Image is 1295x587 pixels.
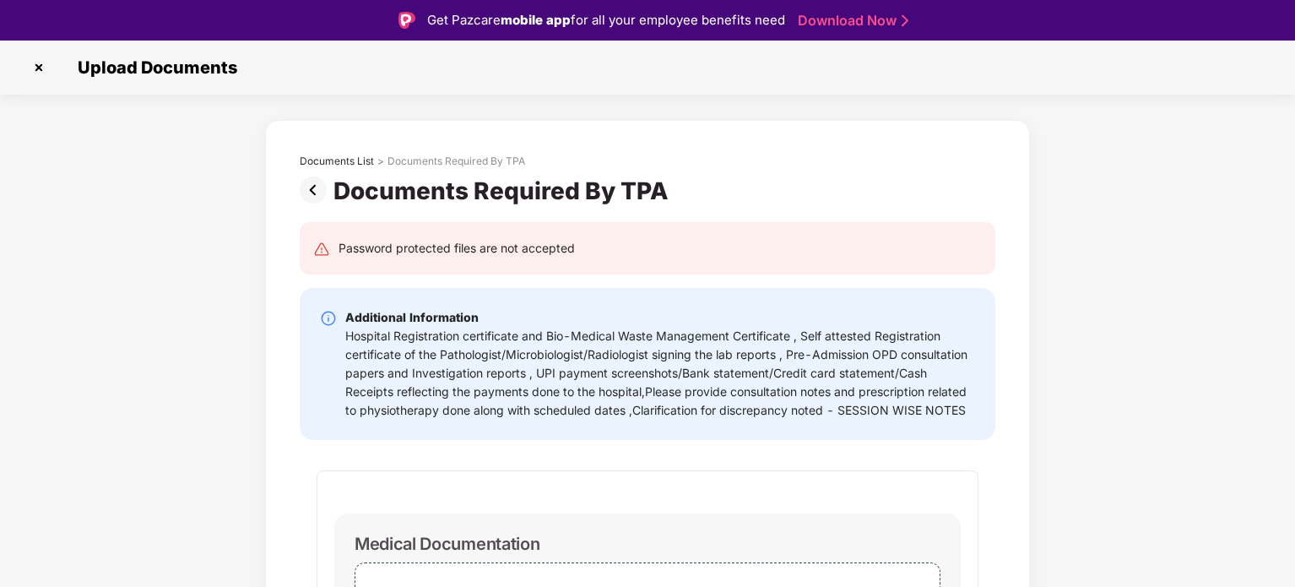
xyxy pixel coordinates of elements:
div: > [377,155,384,168]
img: svg+xml;base64,PHN2ZyBpZD0iUHJldi0zMngzMiIgeG1sbnM9Imh0dHA6Ly93d3cudzMub3JnLzIwMDAvc3ZnIiB3aWR0aD... [300,177,333,204]
strong: mobile app [501,12,571,28]
img: svg+xml;base64,PHN2ZyB4bWxucz0iaHR0cDovL3d3dy53My5vcmcvMjAwMC9zdmciIHdpZHRoPSIyNCIgaGVpZ2h0PSIyNC... [313,241,330,258]
span: Upload Documents [61,57,246,78]
img: svg+xml;base64,PHN2ZyBpZD0iQ3Jvc3MtMzJ4MzIiIHhtbG5zPSJodHRwOi8vd3d3LnczLm9yZy8yMDAwL3N2ZyIgd2lkdG... [25,54,52,81]
div: Hospital Registration certificate and Bio-Medical Waste Management Certificate , Self attested Re... [345,327,975,420]
div: Password protected files are not accepted [339,239,575,258]
div: Documents Required By TPA [387,155,525,168]
a: Download Now [798,12,903,30]
div: Documents Required By TPA [333,177,675,205]
b: Additional Information [345,310,479,324]
img: Stroke [902,12,908,30]
img: svg+xml;base64,PHN2ZyBpZD0iSW5mby0yMHgyMCIgeG1sbnM9Imh0dHA6Ly93d3cudzMub3JnLzIwMDAvc3ZnIiB3aWR0aD... [320,310,337,327]
div: Documents List [300,155,374,168]
img: Logo [398,12,415,29]
div: Medical Documentation [355,534,539,554]
div: Get Pazcare for all your employee benefits need [427,10,785,30]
